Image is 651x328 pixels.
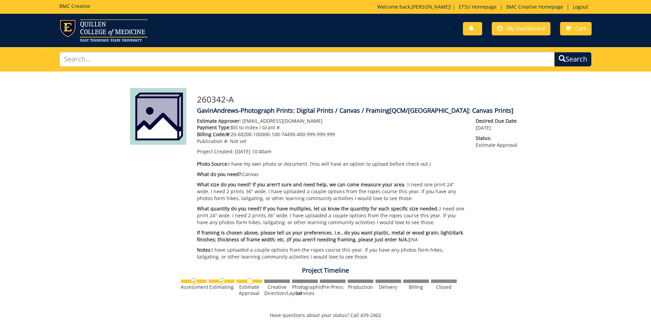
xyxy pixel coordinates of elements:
[197,171,242,177] span: What do you need?:
[197,118,466,124] p: [EMAIL_ADDRESS][DOMAIN_NAME]
[246,278,253,285] img: no
[197,229,466,243] p: NA
[59,19,148,42] img: ETSU logo
[197,148,234,155] span: Project Created:
[197,181,408,188] span: What size do you need? If you aren't sure and need help, we can come measure your area. :
[292,284,318,296] div: Photographic Services
[209,284,234,290] div: Estimating
[197,161,229,167] span: Photo Source:
[375,284,401,290] div: Delivery
[455,3,500,10] a: ETSU Homepage
[125,312,526,319] p: Have questions about your status? Call 439-2402
[476,118,521,124] span: Desired Due Date:
[230,138,246,144] span: Not set
[197,229,463,243] span: If framing is chosen above, please tell us your preferences. i.e., do you want plastic, metal or ...
[197,247,212,253] span: Notes:
[575,25,586,32] span: Cart
[197,138,229,144] span: Publication #:
[390,106,513,114] span: [QCM/[GEOGRAPHIC_DATA]: Canvas Prints]
[197,205,466,226] p: I need one print 24" wide. I need 2 prints 36" wide. I have uploaded a couple options from the ro...
[235,148,271,155] span: [DATE] 10:40am
[554,52,592,67] button: Search
[476,135,521,149] p: Estimate Approval
[348,284,373,290] div: Production
[191,278,197,285] img: checkmark
[507,25,545,32] span: My Dashboard
[197,181,466,202] p: I need one print 24" wide. I need 2 prints 36" wide. I have uploaded a couple options from the ro...
[403,284,429,290] div: Billing
[320,284,346,290] div: Pre-Press
[377,3,592,10] p: Welcome back, ! | | |
[197,124,466,131] p: Bill to Index / Grant #
[264,284,290,296] div: Creative Direction/Layout
[197,95,521,104] h3: 260342-A
[59,3,90,9] h5: BMC Creative
[197,161,466,167] p: I have my own photo or document. (You will have an option to upload before check out.)
[503,3,567,10] a: BMC Creative Homepage
[125,267,526,274] h4: Project Timeline
[181,284,207,290] div: Assessment
[431,284,457,290] div: Closed
[197,131,231,138] span: Billing Code/#:
[411,3,450,10] a: [PERSON_NAME]
[130,88,186,145] img: Product featured image
[236,284,262,296] div: Estimate Approval
[197,171,466,178] p: Canvas
[59,52,555,67] input: Search...
[476,118,521,131] p: [DATE]
[569,3,592,10] a: Logout
[492,22,550,35] a: My Dashboard
[197,131,466,138] p: 20-60200-100000-100-74490-400-999-999-999
[560,22,592,35] a: Cart
[197,247,466,260] p: I have uploaded a couple options from the ropes course this year. If you have any photos form hik...
[219,278,225,285] img: checkmark
[197,107,521,114] h4: GavinAndrews-Photograph Prints: Digital Prints / Canvas / Framing
[197,118,241,124] span: Estimate Approver:
[197,124,231,131] span: Payment Type:
[476,135,521,142] span: Status:
[197,205,440,212] span: What quantity do you need? If you have multiples, let us know the quantity for each specific size...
